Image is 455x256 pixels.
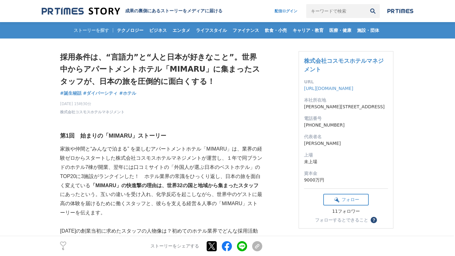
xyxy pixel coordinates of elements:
[323,209,369,214] div: 11フォロワー
[114,27,146,33] span: テクノロジー
[262,27,289,33] span: 飲食・小売
[372,218,376,222] span: ？
[193,22,229,39] a: ライフスタイル
[60,109,124,115] a: 株式会社コスモスホテルマネジメント
[42,7,222,15] a: 成果の裏側にあるストーリーをメディアに届ける 成果の裏側にあるストーリーをメディアに届ける
[60,133,166,139] strong: 第1回 始まりの「MIMARU」ストーリー
[262,22,289,39] a: 飲食・小売
[304,104,388,110] dd: [PERSON_NAME][STREET_ADDRESS]
[150,243,199,249] p: ストーリーをシェアする
[60,145,262,217] p: 家族や仲間と“みんなで泊まる” を楽しむアパートメントホテル「MIMARU」は、業界の経験ゼロからスタートした株式会社コスモスホテルマネジメントが運営し、１年で同ブランドのホテル7棟が開業、翌年...
[119,90,136,96] span: #ホテル
[230,22,262,39] a: ファイナンス
[125,8,222,14] h2: 成果の裏側にあるストーリーをメディアに届ける
[170,22,193,39] a: エンタメ
[60,227,262,254] p: [DATE]の創業当初に求めたスタッフの人物像は？初めてのホテル業界でどんな採用活動をした？フロントスタッフの83%が外国人なのはなぜか？これまでの苦労や課題は何か？
[323,194,369,205] button: フォロー
[60,101,124,107] span: [DATE] 15時30分
[147,22,169,39] a: ビジネス
[268,4,304,18] a: 配信ログイン
[371,217,377,223] button: ？
[304,140,388,147] dd: [PERSON_NAME]
[90,183,258,188] strong: 「MIMARU」の快進撃の理由は、世界32の国と地域から集まったスタッフ
[60,90,82,97] a: #誕生秘話
[60,247,66,251] p: 6
[170,27,193,33] span: エンタメ
[304,158,388,165] dd: 未上場
[304,79,388,85] dt: URL
[315,218,368,222] div: フォローするとできること
[366,4,380,18] button: 検索
[83,90,118,97] a: #ダイバーシティ
[304,57,384,73] a: 株式会社コスモスホテルマネジメント
[83,90,118,96] span: #ダイバーシティ
[193,27,229,33] span: ライフスタイル
[327,27,354,33] span: 医療・健康
[304,97,388,104] dt: 本社所在地
[304,86,353,91] a: [URL][DOMAIN_NAME]
[304,134,388,140] dt: 代表者名
[306,4,366,18] input: キーワードで検索
[119,90,136,97] a: #ホテル
[42,7,120,15] img: 成果の裏側にあるストーリーをメディアに届ける
[387,9,413,14] img: prtimes
[304,170,388,177] dt: 資本金
[304,152,388,158] dt: 上場
[304,115,388,122] dt: 電話番号
[327,22,354,39] a: 医療・健康
[355,27,382,33] span: 施設・団体
[147,27,169,33] span: ビジネス
[230,27,262,33] span: ファイナンス
[60,51,262,87] h1: 採用条件は、“言語力”と“人と日本が好きなこと”。世界中からアパートメントホテル「MIMARU」に集まったスタッフが、日本の旅を圧倒的に面白くする！
[60,90,82,96] span: #誕生秘話
[290,27,326,33] span: キャリア・教育
[304,122,388,128] dd: [PHONE_NUMBER]
[114,22,146,39] a: テクノロジー
[355,22,382,39] a: 施設・団体
[290,22,326,39] a: キャリア・教育
[304,177,388,183] dd: 9000万円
